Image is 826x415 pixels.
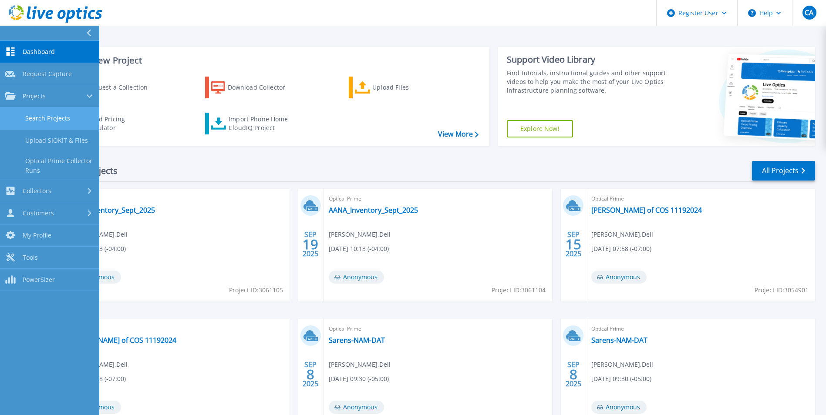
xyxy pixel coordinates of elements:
span: [PERSON_NAME] , Dell [591,360,653,369]
div: SEP 2025 [565,228,582,260]
h3: Start a New Project [62,56,478,65]
div: Upload Files [372,79,442,96]
div: Support Video Library [507,54,668,65]
span: [DATE] 07:58 (-07:00) [591,244,651,254]
span: [PERSON_NAME] , Dell [329,230,391,239]
span: Optical Prime [591,194,810,204]
div: SEP 2025 [565,358,582,390]
a: Upload Files [349,77,446,98]
span: [DATE] 09:30 (-05:00) [591,374,651,384]
a: AANA_Inventory_Sept_2025 [66,206,155,214]
span: Request Capture [23,70,72,78]
span: [DATE] 10:13 (-04:00) [329,244,389,254]
span: 8 [570,371,577,378]
span: [DATE] 09:30 (-05:00) [329,374,389,384]
span: PowerSizer [23,276,55,284]
span: [PERSON_NAME] , Dell [591,230,653,239]
div: SEP 2025 [302,228,319,260]
a: AANA_Inventory_Sept_2025 [329,206,418,214]
span: Optical Prime [591,324,810,334]
a: Sarens-NAM-DAT [591,336,647,345]
span: 15 [566,241,581,248]
a: Explore Now! [507,120,573,137]
span: Project ID: 3054901 [755,285,809,295]
span: Optical Prime [66,194,284,204]
span: Anonymous [591,401,647,414]
span: Project ID: 3061105 [229,285,283,295]
span: Anonymous [329,401,384,414]
span: Optical Prime [66,324,284,334]
div: Find tutorials, instructional guides and other support videos to help you make the most of your L... [507,69,668,95]
a: Cloud Pricing Calculator [62,113,159,134]
span: Tools [23,254,38,261]
div: SEP 2025 [302,358,319,390]
span: Anonymous [329,271,384,284]
span: My Profile [23,231,51,239]
a: View More [438,130,479,138]
span: 19 [303,241,318,248]
span: Optical Prime [329,194,547,204]
span: Dashboard [23,48,55,56]
div: Cloud Pricing Calculator [85,115,155,132]
span: Customers [23,209,54,217]
a: All Projects [752,161,815,181]
span: 8 [307,371,314,378]
span: CA [805,9,813,16]
a: [PERSON_NAME] of COS 11192024 [66,336,176,345]
span: [PERSON_NAME] , Dell [329,360,391,369]
a: [PERSON_NAME] of COS 11192024 [591,206,702,214]
div: Request a Collection [87,79,156,96]
a: Download Collector [205,77,302,98]
span: Projects [23,92,46,100]
a: Sarens-NAM-DAT [329,336,385,345]
div: Download Collector [228,79,297,96]
span: Collectors [23,187,51,195]
span: Optical Prime [329,324,547,334]
span: Project ID: 3061104 [492,285,546,295]
a: Request a Collection [62,77,159,98]
span: Anonymous [591,271,647,284]
div: Import Phone Home CloudIQ Project [229,115,297,132]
